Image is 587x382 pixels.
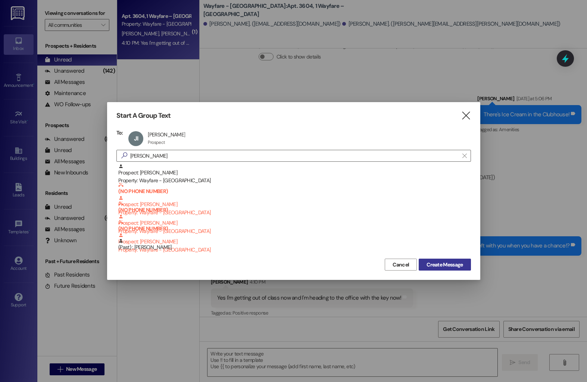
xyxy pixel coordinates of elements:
h3: To: [116,129,123,136]
i:  [461,112,471,120]
span: Create Message [427,261,463,269]
div: Prospect: [PERSON_NAME]Property: Wayfare - [GEOGRAPHIC_DATA] [116,164,471,182]
div: Prospect: [PERSON_NAME] [118,164,471,185]
button: Clear text [459,150,471,161]
div: (NO PHONE NUMBER) Prospect: [PERSON_NAME]Property: Wayfare - [GEOGRAPHIC_DATA] [116,182,471,201]
input: Search for any contact or apartment [130,151,459,161]
b: (NO PHONE NUMBER) [118,220,471,232]
div: Prospect: [PERSON_NAME] [118,220,471,254]
div: Prospect: [PERSON_NAME] [118,201,471,235]
span: Cancel [393,261,409,269]
div: (Past) : [PERSON_NAME] [116,238,471,257]
b: (NO PHONE NUMBER) [118,182,471,195]
span: JI [134,135,138,142]
div: Prospect: [PERSON_NAME] [118,182,471,217]
div: [PERSON_NAME] [148,131,185,138]
div: (NO PHONE NUMBER) Prospect: [PERSON_NAME]Property: Wayfare - [GEOGRAPHIC_DATA] [116,220,471,238]
i:  [118,152,130,160]
b: (NO PHONE NUMBER) [118,201,471,213]
div: Property: Wayfare - [GEOGRAPHIC_DATA] [118,177,471,184]
div: (Past) : [PERSON_NAME] [118,238,471,251]
div: Prospect [148,139,165,145]
h3: Start A Group Text [116,111,171,120]
div: (NO PHONE NUMBER) Prospect: [PERSON_NAME]Property: Wayfare - [GEOGRAPHIC_DATA] [116,201,471,220]
button: Create Message [419,259,471,271]
button: Cancel [385,259,417,271]
i:  [462,153,466,159]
